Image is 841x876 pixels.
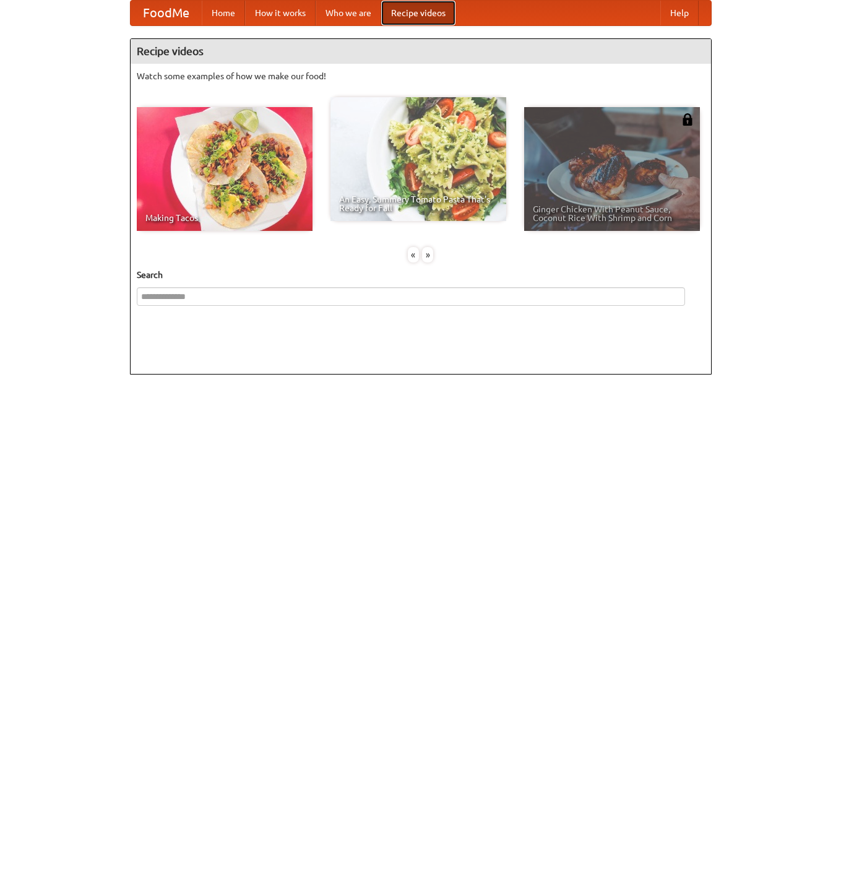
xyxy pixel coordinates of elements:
a: How it works [245,1,316,25]
a: FoodMe [131,1,202,25]
h5: Search [137,269,705,281]
span: Making Tacos [145,214,304,222]
h4: Recipe videos [131,39,711,64]
a: Home [202,1,245,25]
div: « [408,247,419,262]
a: Help [660,1,699,25]
a: Making Tacos [137,107,313,231]
span: An Easy, Summery Tomato Pasta That's Ready for Fall [339,195,498,212]
a: Who we are [316,1,381,25]
a: An Easy, Summery Tomato Pasta That's Ready for Fall [330,97,506,221]
p: Watch some examples of how we make our food! [137,70,705,82]
a: Recipe videos [381,1,455,25]
img: 483408.png [681,113,694,126]
div: » [422,247,433,262]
